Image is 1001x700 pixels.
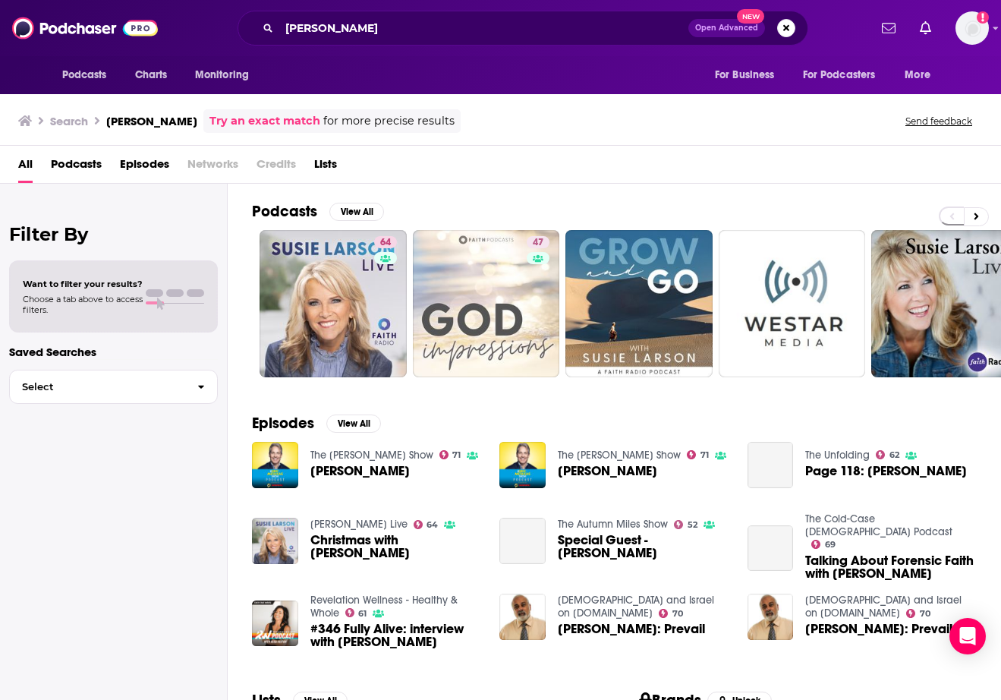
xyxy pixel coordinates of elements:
a: Podcasts [51,152,102,183]
button: open menu [52,61,127,90]
a: Susie Larson Live [310,518,408,531]
h2: Episodes [252,414,314,433]
span: 64 [380,235,391,251]
span: [PERSON_NAME]: Prevail [558,623,705,635]
a: Special Guest - Susie Larson [558,534,729,560]
a: 47 [527,236,549,248]
a: Charts [125,61,177,90]
span: Page 118: [PERSON_NAME] [805,465,967,478]
span: Networks [187,152,238,183]
a: #346 Fully Alive: interview with Susie Larson [310,623,482,648]
span: 70 [920,610,930,617]
span: Special Guest - [PERSON_NAME] [558,534,729,560]
span: New [737,9,764,24]
span: #346 Fully Alive: interview with [PERSON_NAME] [310,623,482,648]
button: Send feedback [901,115,977,128]
button: Select [9,370,218,404]
a: 52 [674,520,697,529]
span: 52 [688,522,697,528]
a: Susie Larson: Prevail [805,623,952,635]
a: 62 [876,450,899,459]
a: Talking About Forensic Faith with Susie Larson [805,554,977,580]
a: The Cold-Case Christianity Podcast [805,512,952,538]
span: Want to filter your results? [23,279,143,289]
span: Logged in as shcarlos [955,11,989,45]
span: 71 [700,452,709,459]
a: PodcastsView All [252,202,384,221]
a: Holy Scriptures and Israel on Oneplace.com [805,594,962,620]
span: 64 [427,522,438,528]
span: 47 [533,235,543,251]
a: Try an exact match [209,112,320,130]
button: open menu [894,61,949,90]
img: Susie Larson: Prevail [499,594,546,640]
a: Susie Larson [310,465,410,478]
h2: Filter By [9,223,218,245]
a: 69 [811,540,836,549]
span: Podcasts [62,65,107,86]
a: Page 118: Susie Larson [805,465,967,478]
a: Special Guest - Susie Larson [499,518,546,564]
img: Susie Larson [252,442,298,488]
span: 70 [672,610,683,617]
img: Susie Larson [499,442,546,488]
a: Christmas with Susie Larson [310,534,482,560]
span: [PERSON_NAME] [558,465,657,478]
button: View All [326,415,381,433]
span: Christmas with [PERSON_NAME] [310,534,482,560]
span: Talking About Forensic Faith with [PERSON_NAME] [805,554,977,580]
a: Lists [314,152,337,183]
a: All [18,152,33,183]
span: For Business [715,65,775,86]
a: Show notifications dropdown [914,15,937,41]
a: 71 [687,450,709,459]
img: #346 Fully Alive: interview with Susie Larson [252,601,298,647]
a: 64 [374,236,397,248]
a: EpisodesView All [252,414,381,433]
a: Page 118: Susie Larson [748,442,794,488]
button: open menu [793,61,898,90]
span: [PERSON_NAME] [310,465,410,478]
span: 71 [452,452,461,459]
img: Podchaser - Follow, Share and Rate Podcasts [12,14,158,43]
p: Saved Searches [9,345,218,359]
span: More [905,65,930,86]
a: 70 [659,609,683,618]
span: Credits [257,152,296,183]
a: Susie Larson [558,465,657,478]
a: 47 [413,230,560,377]
div: Open Intercom Messenger [949,618,986,654]
input: Search podcasts, credits, & more... [279,16,688,40]
h2: Podcasts [252,202,317,221]
a: 71 [439,450,461,459]
span: Choose a tab above to access filters. [23,294,143,315]
a: Show notifications dropdown [876,15,902,41]
span: For Podcasters [803,65,876,86]
a: Episodes [120,152,169,183]
button: open menu [704,61,794,90]
span: Open Advanced [695,24,758,32]
span: 61 [358,610,367,617]
a: The Eric Metaxas Show [310,449,433,462]
img: Christmas with Susie Larson [252,518,298,564]
img: Susie Larson: Prevail [748,594,794,640]
span: for more precise results [323,112,455,130]
button: View All [329,203,384,221]
span: [PERSON_NAME]: Prevail [805,623,952,635]
a: Susie Larson: Prevail [558,623,705,635]
span: 62 [889,452,899,459]
button: open menu [184,61,269,90]
a: Revelation Wellness - Healthy & Whole [310,594,458,620]
span: Select [10,382,185,392]
a: 70 [906,609,930,618]
svg: Add a profile image [977,11,989,24]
